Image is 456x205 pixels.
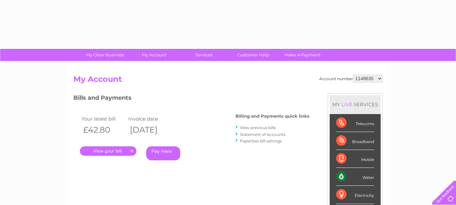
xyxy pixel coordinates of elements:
a: Pay Here [146,146,180,160]
div: Water [336,168,374,186]
a: . [80,146,136,156]
th: £42.80 [80,123,127,137]
div: Broadband [336,132,374,150]
div: Account number [319,75,383,82]
a: Services [177,49,231,61]
div: Mobile [336,150,374,168]
div: MY SERVICES [330,95,381,114]
a: My Clear Business [78,49,132,61]
a: Statement of Accounts [240,132,285,137]
a: Paperless bill settings [240,139,282,143]
h4: Billing and Payments quick links [235,114,310,119]
td: Your latest bill [80,114,127,123]
div: LIVE [340,101,354,108]
th: [DATE] [127,123,173,137]
h2: My Account [73,75,383,87]
a: My Account [128,49,181,61]
div: Electricity [336,186,374,204]
h3: Bills and Payments [73,93,310,105]
a: Make A Payment [276,49,329,61]
td: Invoice date [127,114,173,123]
div: Telecoms [336,114,374,132]
a: View previous bills [240,125,276,130]
a: Customer Help [226,49,280,61]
